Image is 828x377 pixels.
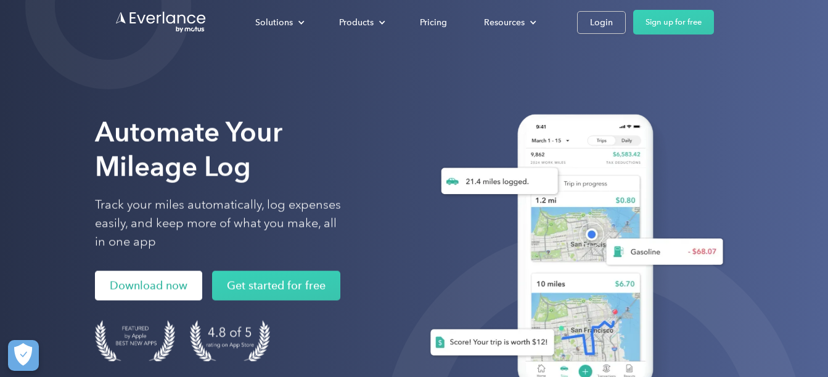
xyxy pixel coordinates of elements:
[212,271,340,301] a: Get started for free
[420,15,447,30] div: Pricing
[243,12,314,33] div: Solutions
[590,15,613,30] div: Login
[255,15,293,30] div: Solutions
[577,11,626,34] a: Login
[95,320,175,362] img: Badge for Featured by Apple Best New Apps
[633,10,714,34] a: Sign up for free
[115,10,207,34] a: Go to homepage
[408,12,459,33] a: Pricing
[327,12,395,33] div: Products
[484,15,525,30] div: Resources
[95,271,202,301] a: Download now
[95,116,282,183] strong: Automate Your Mileage Log
[95,196,342,251] p: Track your miles automatically, log expenses easily, and keep more of what you make, all in one app
[472,12,546,33] div: Resources
[190,320,270,362] img: 4.9 out of 5 stars on the app store
[8,340,39,371] button: Cookies Settings
[339,15,374,30] div: Products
